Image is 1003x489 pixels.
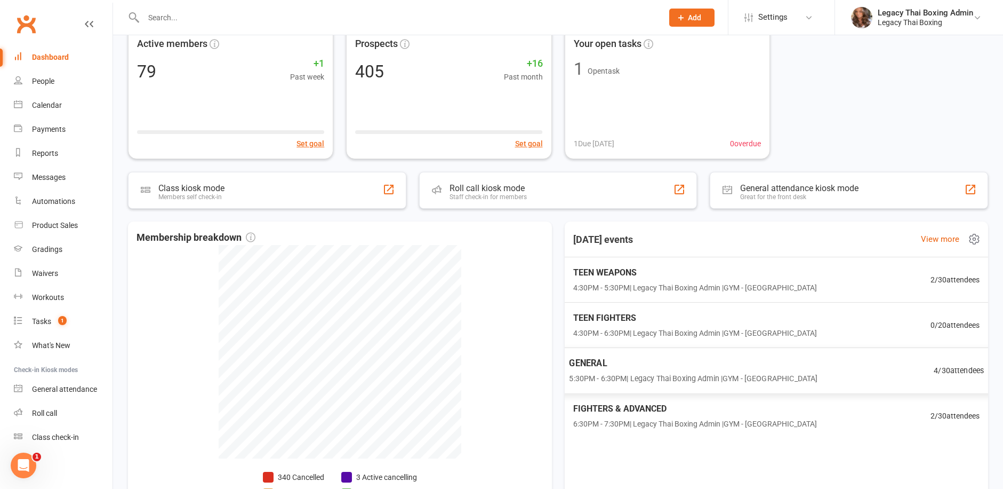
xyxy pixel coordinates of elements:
span: +1 [290,56,324,72]
span: Active members [137,36,207,52]
input: Search... [140,10,655,25]
span: TEEN FIGHTERS [573,311,817,325]
a: Reports [14,141,113,165]
div: Legacy Thai Boxing Admin [878,8,973,18]
span: 1 [58,316,67,325]
span: Past week [290,71,324,83]
a: Roll call [14,401,113,425]
a: Product Sales [14,214,113,238]
span: 2 / 30 attendees [930,274,980,286]
div: Class check-in [32,433,79,441]
a: Automations [14,190,113,214]
span: Past month [504,71,543,83]
span: Add [688,13,701,22]
div: Reports [32,149,58,157]
a: What's New [14,334,113,358]
h3: [DATE] events [565,230,641,249]
div: Legacy Thai Boxing [878,18,973,27]
button: Set goal [515,138,543,149]
button: Add [669,9,715,27]
span: 1 Due [DATE] [574,138,614,149]
div: What's New [32,341,70,350]
div: Members self check-in [158,193,224,201]
div: Payments [32,125,66,133]
span: 4:30PM - 6:30PM | Legacy Thai Boxing Admin | GYM - [GEOGRAPHIC_DATA] [573,327,817,339]
div: Roll call [32,409,57,417]
span: GENERAL [569,357,817,370]
a: Dashboard [14,45,113,69]
div: Tasks [32,317,51,326]
iframe: Intercom live chat [11,453,36,478]
span: 4 / 30 attendees [934,365,984,377]
li: 340 Cancelled [263,471,324,483]
div: Waivers [32,269,58,278]
li: 3 Active cancelling [341,471,417,483]
a: Workouts [14,286,113,310]
a: Payments [14,117,113,141]
span: 4:30PM - 5:30PM | Legacy Thai Boxing Admin | GYM - [GEOGRAPHIC_DATA] [573,282,817,294]
span: FIGHTERS & ADVANCED [573,402,817,416]
span: 0 overdue [730,138,761,149]
div: Messages [32,173,66,182]
span: 0 / 20 attendees [930,319,980,331]
span: +16 [504,56,543,72]
span: TEEN WEAPONS [573,266,817,280]
span: Settings [758,5,788,29]
div: 1 [574,60,583,77]
div: Workouts [32,293,64,302]
div: 405 [355,63,384,80]
a: Clubworx [13,11,39,37]
span: Open task [588,67,620,75]
span: 5:30PM - 6:30PM | Legacy Thai Boxing Admin | GYM - [GEOGRAPHIC_DATA] [569,373,817,385]
div: 79 [137,63,156,80]
button: Set goal [296,138,324,149]
span: 6:30PM - 7:30PM | Legacy Thai Boxing Admin | GYM - [GEOGRAPHIC_DATA] [573,418,817,430]
div: Great for the front desk [740,193,858,201]
div: People [32,77,54,85]
div: Roll call kiosk mode [450,183,527,193]
div: Product Sales [32,221,78,230]
div: Automations [32,197,75,206]
a: Gradings [14,238,113,262]
a: Messages [14,165,113,190]
a: Tasks 1 [14,310,113,334]
div: General attendance [32,385,97,393]
span: Membership breakdown [137,230,255,246]
div: General attendance kiosk mode [740,183,858,193]
a: People [14,69,113,93]
span: 1 [33,453,41,461]
img: thumb_image1684062966.png [851,7,872,28]
a: Waivers [14,262,113,286]
div: Gradings [32,245,62,254]
span: 2 / 30 attendees [930,410,980,422]
a: View more [921,233,959,246]
div: Calendar [32,101,62,109]
span: Your open tasks [574,36,641,52]
span: Prospects [355,36,398,52]
div: Dashboard [32,53,69,61]
a: Calendar [14,93,113,117]
a: Class kiosk mode [14,425,113,449]
a: General attendance kiosk mode [14,377,113,401]
div: Staff check-in for members [450,193,527,201]
div: Class kiosk mode [158,183,224,193]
